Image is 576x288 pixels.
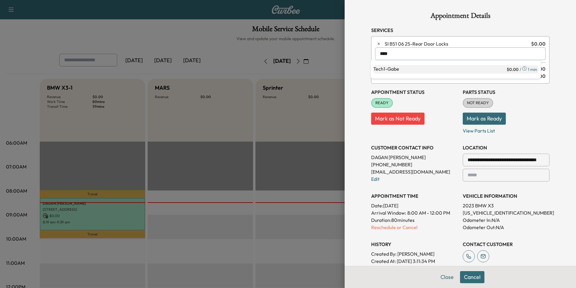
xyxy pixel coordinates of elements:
p: Reschedule or Cancel [371,224,458,231]
h3: CUSTOMER CONTACT INFO [371,144,458,151]
h3: VEHICLE INFORMATION [463,192,549,200]
h3: CONTACT CUSTOMER [463,241,549,248]
span: NOT READY [463,100,493,106]
p: [US_VEHICLE_IDENTIFICATION_NUMBER] [463,209,549,216]
button: Mark as Ready [463,113,506,125]
span: Rear Door Locks [385,40,529,47]
p: DAGAN [PERSON_NAME] [371,154,458,161]
span: $ 0.00 [507,66,518,72]
p: Odometer Out: N/A [463,224,549,231]
p: Date: [DATE] [371,202,458,209]
h3: APPOINTMENT TIME [371,192,458,200]
h1: Appointment Details [371,12,549,22]
a: Edit [371,176,380,182]
h3: History [371,241,458,248]
p: Created At : [DATE] 3:11:34 PM [371,258,458,265]
h3: Services [371,27,549,34]
p: 2023 BMW X3 [463,202,549,209]
h3: Parts Status [463,88,549,96]
h3: LOCATION [463,144,549,151]
span: 8:00 AM - 12:00 PM [407,209,450,216]
p: View Parts List [463,125,549,134]
p: Duration: 80 minutes [371,216,458,224]
span: $ 0.00 [531,40,546,47]
div: / 1 min [506,65,538,74]
button: Close [437,271,458,283]
button: Cancel [460,271,484,283]
p: Odometer In: N/A [463,216,549,224]
button: Mark as Not Ready [371,113,424,125]
p: Modified By : [PERSON_NAME] [371,265,458,272]
p: Created By : [PERSON_NAME] [371,250,458,258]
p: [PHONE_NUMBER] [371,161,458,168]
p: Gabe [373,65,506,74]
span: READY [372,100,392,106]
p: [EMAIL_ADDRESS][DOMAIN_NAME] [371,168,458,175]
p: Arrival Window: [371,209,458,216]
h3: Appointment Status [371,88,458,96]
